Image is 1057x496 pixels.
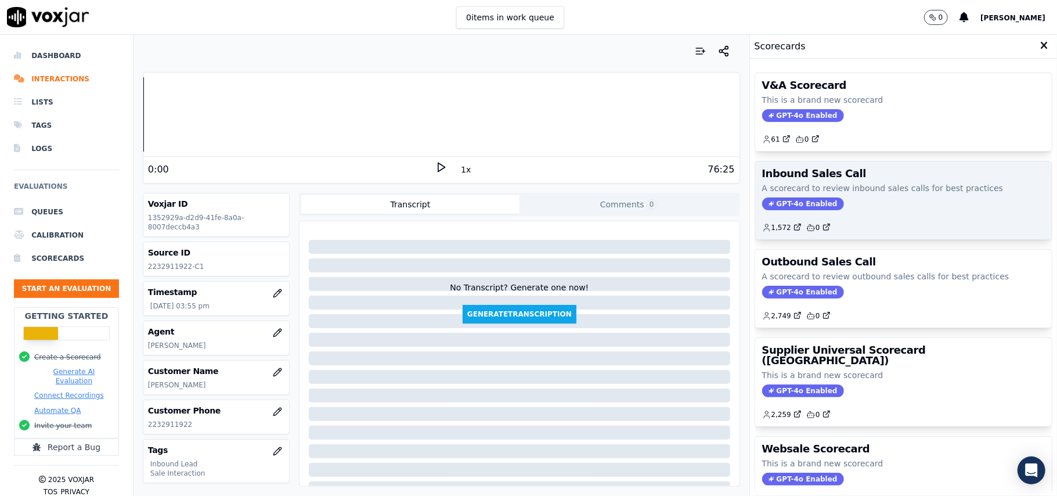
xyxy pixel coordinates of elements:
[939,13,943,22] p: 0
[806,311,831,321] a: 0
[762,286,844,299] span: GPT-4o Enabled
[14,137,119,160] a: Logs
[14,279,119,298] button: Start an Evaluation
[14,67,119,91] a: Interactions
[301,195,520,214] button: Transcript
[34,421,92,430] button: Invite your team
[647,199,657,210] span: 0
[762,197,844,210] span: GPT-4o Enabled
[148,444,284,456] h3: Tags
[459,161,473,178] button: 1x
[750,35,1057,59] div: Scorecards
[148,163,169,177] div: 0:00
[762,223,806,232] button: 1,572
[762,135,795,144] button: 61
[762,458,1045,469] p: This is a brand new scorecard
[14,200,119,224] a: Queues
[7,7,89,27] img: voxjar logo
[762,80,1045,91] h3: V&A Scorecard
[34,367,114,386] button: Generate AI Evaluation
[980,14,1045,22] span: [PERSON_NAME]
[148,326,284,337] h3: Agent
[762,384,844,397] span: GPT-4o Enabled
[924,10,960,25] button: 0
[762,257,1045,267] h3: Outbound Sales Call
[520,195,738,214] button: Comments
[762,410,806,419] button: 2,259
[14,179,119,200] h6: Evaluations
[148,247,284,258] h3: Source ID
[150,459,284,469] p: Inbound Lead
[34,391,104,400] button: Connect Recordings
[34,406,81,415] button: Automate QA
[148,341,284,350] p: [PERSON_NAME]
[14,439,119,456] button: Report a Bug
[924,10,948,25] button: 0
[456,6,564,28] button: 0items in work queue
[708,163,734,177] div: 76:25
[14,44,119,67] a: Dashboard
[150,469,284,478] p: Sale Interaction
[148,286,284,298] h3: Timestamp
[762,94,1045,106] p: This is a brand new scorecard
[148,198,284,210] h3: Voxjar ID
[148,405,284,416] h3: Customer Phone
[762,311,806,321] button: 2,749
[762,345,1045,366] h3: Supplier Universal Scorecard ([GEOGRAPHIC_DATA])
[14,91,119,114] a: Lists
[14,114,119,137] a: Tags
[762,271,1045,282] p: A scorecard to review outbound sales calls for best practices
[24,310,108,322] h2: Getting Started
[762,109,844,122] span: GPT-4o Enabled
[762,444,1045,454] h3: Websale Scorecard
[980,10,1057,24] button: [PERSON_NAME]
[762,223,802,232] a: 1,572
[148,213,284,232] p: 1352929a-d2d9-41fe-8a0a-8007deccb4a3
[795,135,820,144] a: 0
[762,182,1045,194] p: A scorecard to review inbound sales calls for best practices
[806,223,831,232] a: 0
[762,410,802,419] a: 2,259
[762,168,1045,179] h3: Inbound Sales Call
[463,305,576,324] button: GenerateTranscription
[762,311,802,321] a: 2,749
[148,420,284,429] p: 2232911922
[14,247,119,270] a: Scorecards
[150,301,284,311] p: [DATE] 03:55 pm
[148,365,284,377] h3: Customer Name
[762,473,844,486] span: GPT-4o Enabled
[450,282,589,305] div: No Transcript? Generate one now!
[762,369,1045,381] p: This is a brand new scorecard
[48,475,94,484] p: 2025 Voxjar
[148,262,284,271] p: 2232911922-C1
[806,410,831,419] a: 0
[1018,457,1045,484] div: Open Intercom Messenger
[148,380,284,390] p: [PERSON_NAME]
[762,135,791,144] a: 61
[14,224,119,247] a: Calibration
[34,353,101,362] button: Create a Scorecard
